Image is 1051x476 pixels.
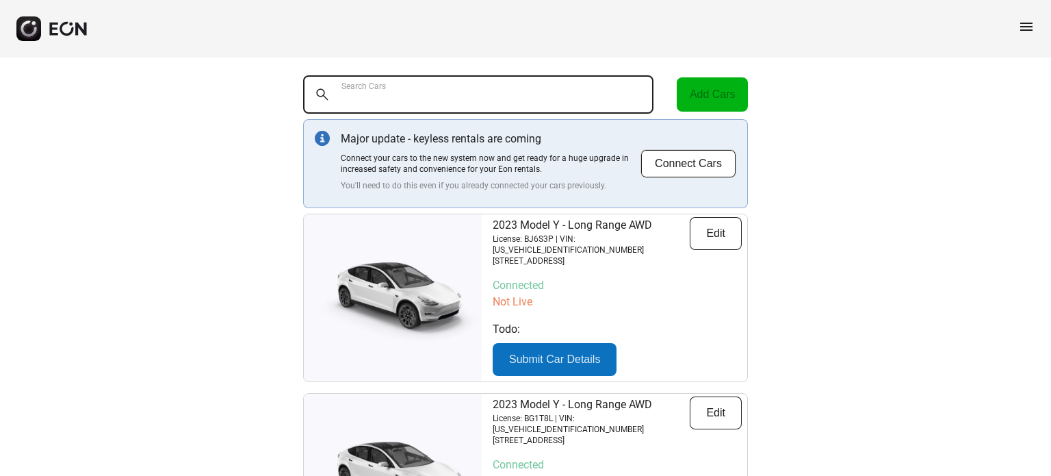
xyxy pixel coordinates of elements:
[1018,18,1035,35] span: menu
[690,217,742,250] button: Edit
[493,413,690,435] p: License: BG1T8L | VIN: [US_VEHICLE_IDENTIFICATION_NUMBER]
[493,277,742,294] p: Connected
[493,294,742,310] p: Not Live
[493,435,690,446] p: [STREET_ADDRESS]
[341,180,640,191] p: You'll need to do this even if you already connected your cars previously.
[341,131,640,147] p: Major update - keyless rentals are coming
[341,153,640,175] p: Connect your cars to the new system now and get ready for a huge upgrade in increased safety and ...
[493,457,742,473] p: Connected
[493,255,690,266] p: [STREET_ADDRESS]
[690,397,742,429] button: Edit
[493,343,617,376] button: Submit Car Details
[640,149,736,178] button: Connect Cars
[493,397,690,413] p: 2023 Model Y - Long Range AWD
[493,234,690,255] p: License: BJ6S3P | VIN: [US_VEHICLE_IDENTIFICATION_NUMBER]
[341,81,386,92] label: Search Cars
[304,253,482,342] img: car
[493,217,690,234] p: 2023 Model Y - Long Range AWD
[315,131,330,146] img: info
[493,321,742,338] p: Todo:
